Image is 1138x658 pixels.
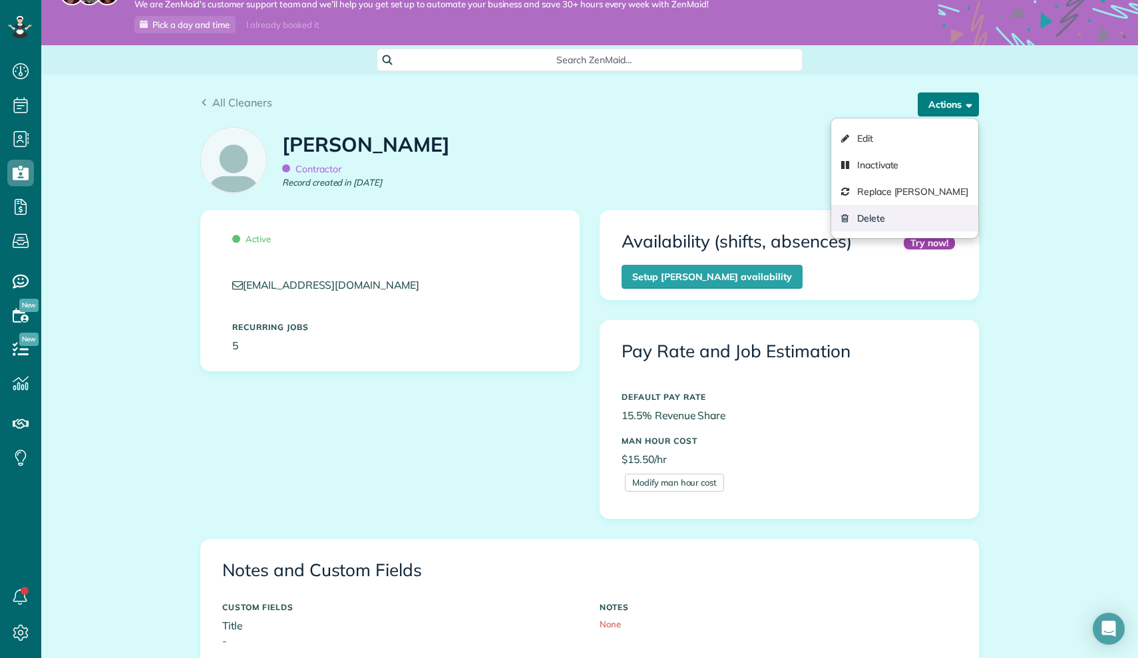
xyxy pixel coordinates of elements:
span: Pick a day and time [152,19,230,30]
img: employee_icon-c2f8239691d896a72cdd9dc41cfb7b06f9d69bdd837a2ad469be8ff06ab05b5f.png [201,128,266,193]
h3: Notes and Custom Fields [222,561,957,580]
div: Open Intercom Messenger [1093,613,1125,645]
div: I already booked it [238,17,327,33]
a: Delete [831,205,978,232]
a: Setup [PERSON_NAME] availability [622,265,803,289]
p: $15.50/hr [622,452,957,467]
a: All Cleaners [200,94,272,110]
p: 5 [232,338,548,353]
a: [EMAIL_ADDRESS][DOMAIN_NAME] [232,278,432,291]
h3: Pay Rate and Job Estimation [622,342,957,361]
a: Inactivate [831,152,978,178]
span: None [600,619,621,629]
a: Edit [831,125,978,152]
a: Pick a day and time [134,16,236,33]
div: Try now! [904,237,955,249]
h5: DEFAULT PAY RATE [622,393,957,401]
h5: NOTES [600,603,957,611]
span: Contractor [282,163,341,175]
h5: CUSTOM FIELDS [222,603,580,611]
a: Replace [PERSON_NAME] [831,178,978,205]
h3: Availability (shifts, absences) [622,232,852,251]
span: New [19,333,39,346]
p: Title - [222,618,580,649]
em: Record created in [DATE] [282,176,382,189]
span: Active [232,234,271,244]
h5: MAN HOUR COST [622,436,957,445]
span: New [19,299,39,312]
h5: Recurring Jobs [232,323,548,331]
a: Modify man hour cost [625,474,724,492]
button: Actions [918,92,979,116]
h1: [PERSON_NAME] [282,134,450,156]
p: 15.5% Revenue Share [622,408,957,423]
span: All Cleaners [212,96,272,109]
